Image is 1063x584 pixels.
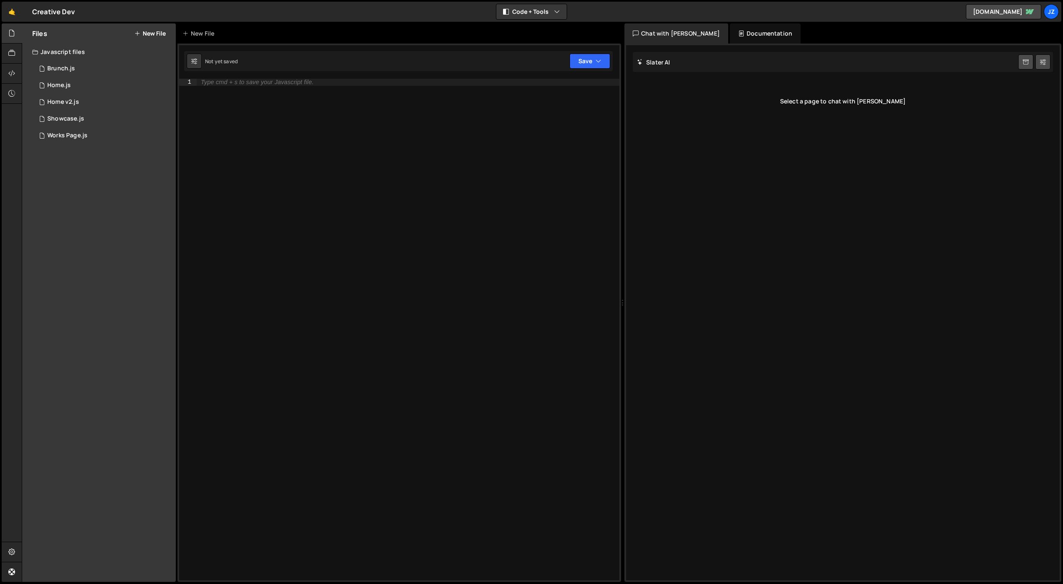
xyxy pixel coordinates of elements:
div: Brunch.js [47,65,75,72]
div: Home.js [47,82,71,89]
a: JZ [1044,4,1059,19]
div: Home v2.js [47,98,79,106]
div: 9655/23111.js [32,111,176,127]
button: Code + Tools [496,4,567,19]
div: Works Page.js [47,132,87,139]
div: 9655/21732.js [32,94,176,111]
div: Creative Dev [32,7,75,17]
div: Documentation [730,23,801,44]
div: 9655/23556.js [32,127,176,144]
div: 9655/21193.js [32,60,176,77]
div: Javascript files [22,44,176,60]
div: 1 [179,79,197,86]
div: Type cmd + s to save your Javascript file. [201,79,313,85]
div: Showcase.js [47,115,84,123]
button: New File [134,30,166,37]
h2: Files [32,29,47,38]
div: New File [182,29,218,38]
a: 🤙 [2,2,22,22]
h2: Slater AI [637,58,670,66]
div: Select a page to chat with [PERSON_NAME] [633,85,1053,118]
a: [DOMAIN_NAME] [966,4,1041,19]
div: 9655/25141.js [32,77,176,94]
div: Not yet saved [205,58,238,65]
button: Save [570,54,610,69]
div: Chat with [PERSON_NAME] [624,23,728,44]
